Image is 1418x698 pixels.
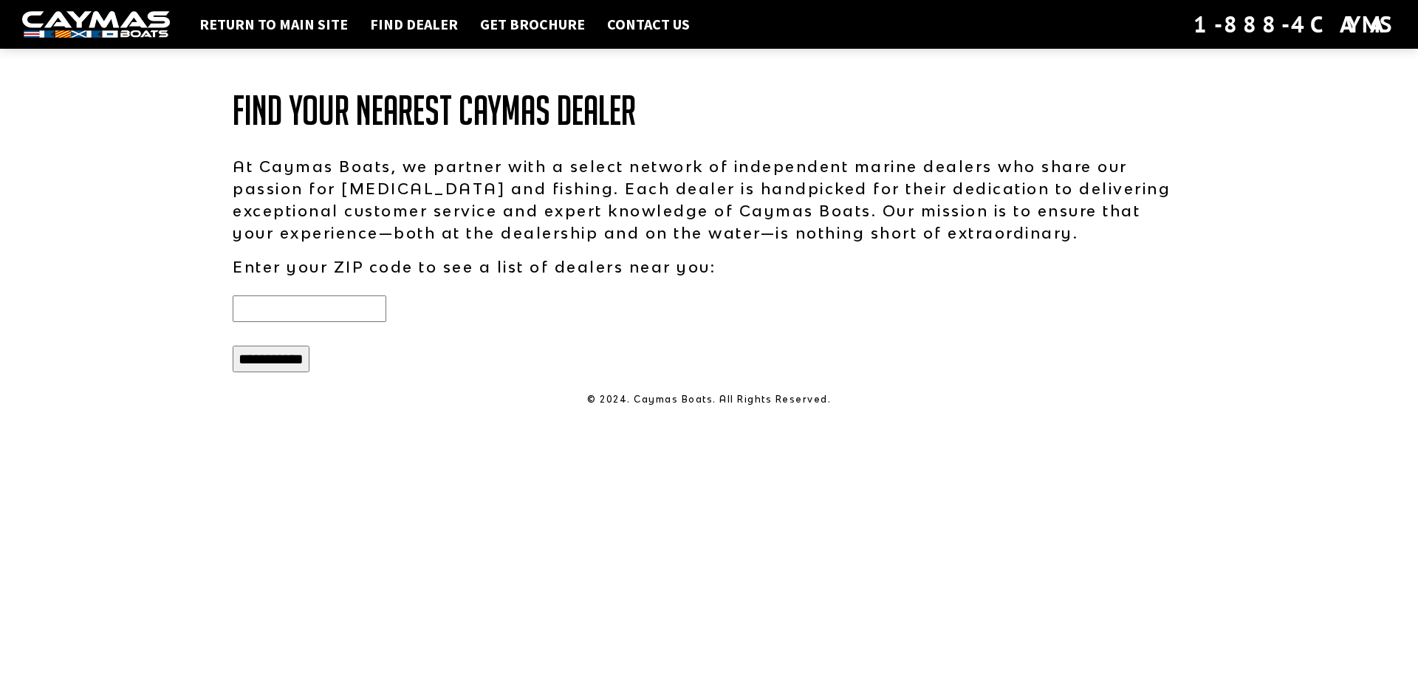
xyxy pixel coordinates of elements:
[233,256,1185,278] p: Enter your ZIP code to see a list of dealers near you:
[363,15,465,34] a: Find Dealer
[192,15,355,34] a: Return to main site
[22,11,170,38] img: white-logo-c9c8dbefe5ff5ceceb0f0178aa75bf4bb51f6bca0971e226c86eb53dfe498488.png
[233,155,1185,244] p: At Caymas Boats, we partner with a select network of independent marine dealers who share our pas...
[233,89,1185,133] h1: Find Your Nearest Caymas Dealer
[233,393,1185,406] p: © 2024. Caymas Boats. All Rights Reserved.
[473,15,592,34] a: Get Brochure
[1193,8,1396,41] div: 1-888-4CAYMAS
[600,15,697,34] a: Contact Us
